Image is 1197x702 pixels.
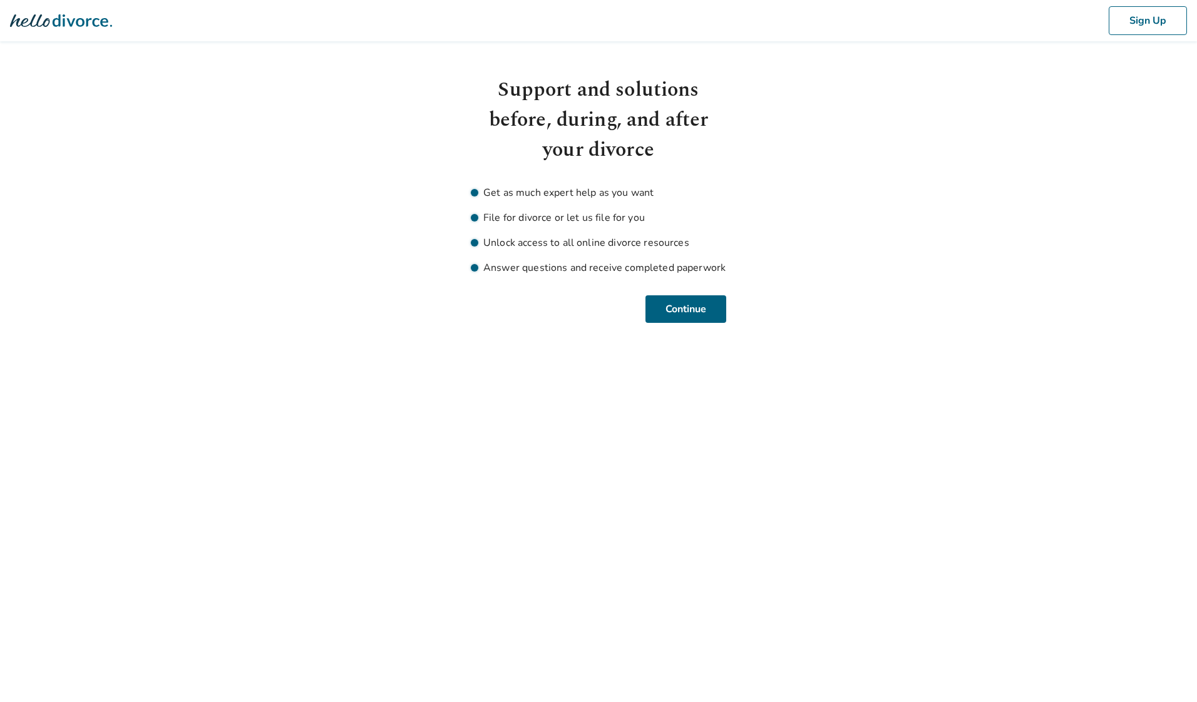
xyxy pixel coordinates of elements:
li: Unlock access to all online divorce resources [471,235,726,250]
button: Continue [645,295,726,323]
button: Sign Up [1109,6,1187,35]
h1: Support and solutions before, during, and after your divorce [471,75,726,165]
li: Get as much expert help as you want [471,185,726,200]
li: Answer questions and receive completed paperwork [471,260,726,275]
li: File for divorce or let us file for you [471,210,726,225]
